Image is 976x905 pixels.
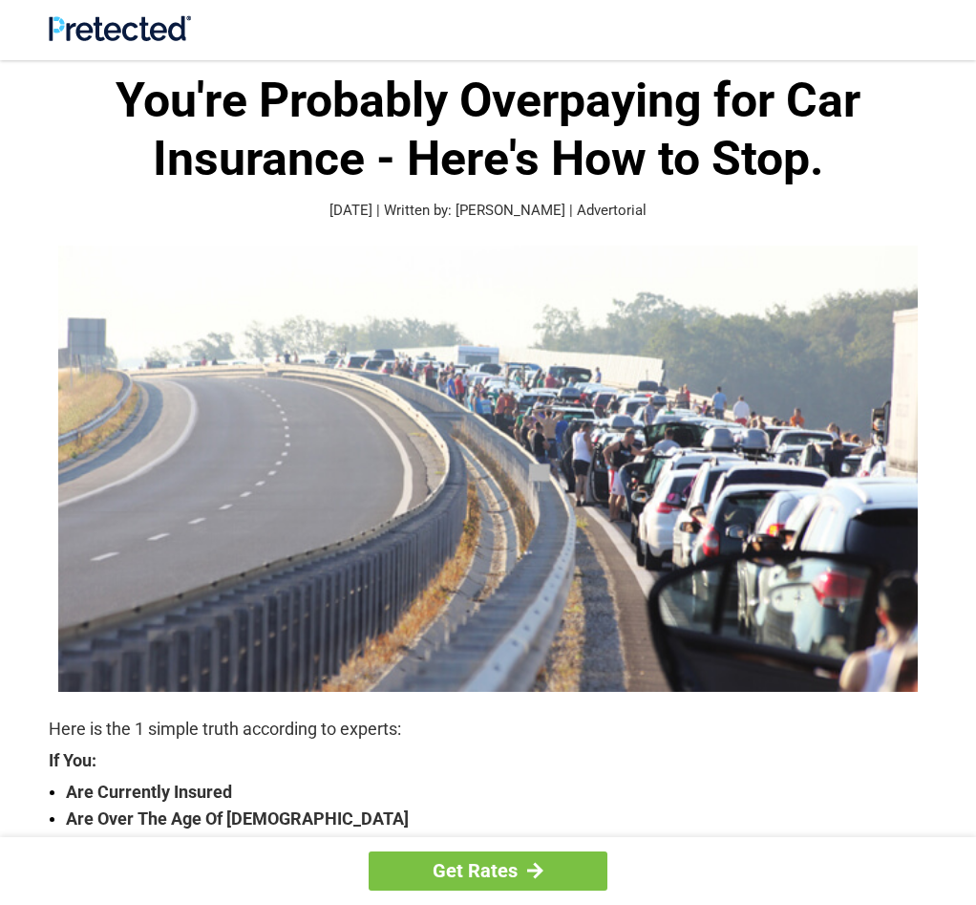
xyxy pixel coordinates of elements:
[49,200,927,222] p: [DATE] | Written by: [PERSON_NAME] | Advertorial
[66,832,927,859] strong: Drive Less Than 50 Miles Per Day
[49,72,927,188] h1: You're Probably Overpaying for Car Insurance - Here's How to Stop.
[49,27,191,45] a: Site Logo
[49,752,927,769] strong: If You:
[369,851,607,891] a: Get Rates
[49,716,927,743] p: Here is the 1 simple truth according to experts:
[66,806,927,832] strong: Are Over The Age Of [DEMOGRAPHIC_DATA]
[66,779,927,806] strong: Are Currently Insured
[49,15,191,41] img: Site Logo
